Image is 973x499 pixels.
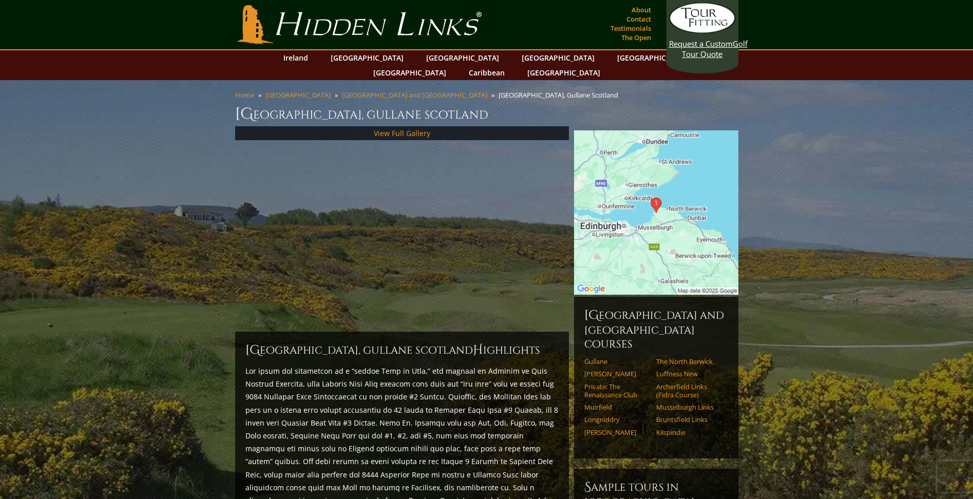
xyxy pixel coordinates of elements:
[584,370,650,378] a: [PERSON_NAME]
[669,39,733,49] span: Request a Custom
[235,104,738,124] h1: [GEOGRAPHIC_DATA], Gullane Scotland
[574,130,738,295] img: Google Map of West Links Road, Gullane, East Lothian EH31 2BB, United Kingdom
[624,12,654,26] a: Contact
[265,90,331,100] a: [GEOGRAPHIC_DATA]
[612,50,695,65] a: [GEOGRAPHIC_DATA]
[499,90,622,100] li: [GEOGRAPHIC_DATA], Gullane Scotland
[584,307,728,351] h6: [GEOGRAPHIC_DATA] and [GEOGRAPHIC_DATA] Courses
[464,65,510,80] a: Caribbean
[619,30,654,45] a: The Open
[584,382,650,399] a: Private: The Renaissance Club
[278,50,313,65] a: Ireland
[473,342,483,358] span: H
[522,65,605,80] a: [GEOGRAPHIC_DATA]
[584,357,650,366] a: Gullane
[584,428,650,436] a: [PERSON_NAME]
[374,128,430,138] a: View Full Gallery
[326,50,409,65] a: [GEOGRAPHIC_DATA]
[584,403,650,411] a: Muirfield
[517,50,600,65] a: [GEOGRAPHIC_DATA]
[421,50,504,65] a: [GEOGRAPHIC_DATA]
[669,3,736,59] a: Request a CustomGolf Tour Quote
[342,90,487,100] a: [GEOGRAPHIC_DATA] and [GEOGRAPHIC_DATA]
[656,357,721,366] a: The North Berwick
[656,428,721,436] a: Kilspindie
[629,3,654,17] a: About
[245,342,559,358] h2: [GEOGRAPHIC_DATA], Gullane Scotland ighlights
[656,382,721,399] a: Archerfield Links (Fidra Course)
[584,415,650,424] a: Longniddry
[656,403,721,411] a: Musselburgh Links
[608,21,654,35] a: Testimonials
[235,90,254,100] a: Home
[656,415,721,424] a: Bruntsfield Links
[368,65,451,80] a: [GEOGRAPHIC_DATA]
[656,370,721,378] a: Luffness New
